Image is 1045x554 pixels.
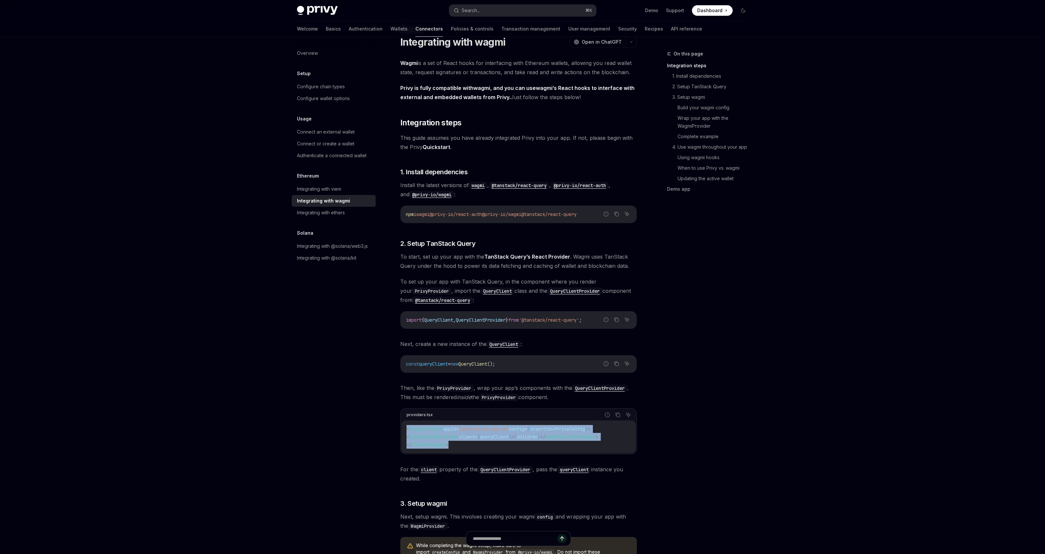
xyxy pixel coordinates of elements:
[612,210,621,218] button: Copy the contents from the code block
[557,466,591,473] a: queryClient
[570,36,626,48] button: Open in ChatGPT
[480,288,514,294] a: QueryClient
[602,359,610,368] button: Report incorrect code
[667,184,754,194] a: Demo app
[407,411,433,419] div: providers.tsx
[572,385,627,391] a: QueryClientProvider
[297,209,345,217] div: Integrating with ethers
[297,152,366,160] div: Authenticate a connected wallet
[645,7,658,14] a: Demo
[501,21,560,37] a: Transaction management
[678,152,754,163] a: Using wagmi hooks
[408,522,448,530] code: WagmiProvider
[292,47,376,59] a: Overview
[349,21,383,37] a: Authentication
[674,50,703,58] span: On this page
[456,426,459,432] span: =
[448,361,450,367] span: =
[547,288,602,294] a: QueryClientProvider
[409,434,459,440] span: QueryClientProvider
[400,339,637,349] span: Next, create a new instance of the :
[538,434,540,440] span: }
[506,317,508,323] span: }
[292,240,376,252] a: Integrating with @solana/web3.js
[449,5,596,16] button: Search...⌘K
[446,442,449,448] span: >
[400,512,637,530] span: Next, setup wagmi. This involves creating your wagmi and wrapping your app with the .
[473,85,490,92] a: wagmi
[400,239,476,248] span: 2. Setup TanStack Query
[409,191,454,198] a: @privy-io/wagmi
[297,6,338,15] img: dark logo
[297,21,318,37] a: Welcome
[469,182,487,189] code: wagmi
[462,7,480,14] div: Search...
[292,126,376,138] a: Connect an external wallet
[409,191,454,198] code: @privy-io/wagmi
[475,434,477,440] span: =
[326,21,341,37] a: Basics
[297,242,368,250] div: Integrating with @solana/web3.js
[672,142,754,152] a: 4. Use wagmi throughout your app
[623,210,631,218] button: Ask AI
[414,211,416,217] span: i
[480,288,514,295] code: QueryClient
[678,131,754,142] a: Complete example
[585,8,592,13] span: ⌘ K
[297,140,354,148] div: Connect or create a wallet
[412,297,473,304] code: @tanstack/react-query
[443,426,456,432] span: appId
[479,394,518,401] code: PrivyProvider
[419,361,448,367] span: queryClient
[678,173,754,184] a: Updating the active wallet
[400,383,637,402] span: Then, like the , wrap your app’s components with the . This must be rendered the component.
[484,253,570,260] a: TanStack Query’s React Provider
[678,102,754,113] a: Build your wagmi config
[672,71,754,81] a: 1. Install dependencies
[459,426,509,432] span: "your-privy-app-id"
[602,210,610,218] button: Report incorrect code
[667,60,754,71] a: Integration steps
[292,150,376,161] a: Authenticate a connected wallet
[666,7,684,14] a: Support
[459,434,475,440] span: client
[579,317,582,323] span: ;
[480,434,509,440] span: queryClient
[400,60,418,67] a: Wagmi
[400,133,637,152] span: This guide assumes you have already integrated Privy into your app. If not, please begin with the...
[297,197,350,205] div: Integrating with wagmi
[406,211,414,217] span: npm
[536,85,553,92] a: wagmi
[297,229,313,237] h5: Solana
[489,182,549,189] code: @tanstack/react-query
[678,163,754,173] a: When to use Privy vs. wagmi
[407,426,409,432] span: <
[409,426,443,432] span: PrivyProvider
[412,297,473,303] a: @tanstack/react-query
[400,58,637,77] span: is a set of React hooks for interfacing with Ethereum wallets, allowing you read wallet state, re...
[400,499,447,508] span: 3. Setup wagmi
[453,317,456,323] span: ,
[400,167,468,177] span: 1. Install dependencies
[292,195,376,207] a: Integrating with wagmi
[672,92,754,102] a: 3. Setup wagmi
[457,394,471,400] em: inside
[400,252,637,270] span: To start, set up your app with the . Wagmi uses TanStack Query under the hood to power its data f...
[469,182,487,188] a: wagmi
[292,183,376,195] a: Integrating with viem
[292,81,376,93] a: Configure chain types
[487,341,521,348] code: QueryClient
[512,434,514,440] span: >
[416,211,429,217] span: wagmi
[534,513,555,521] code: config
[292,93,376,104] a: Configure wallet options
[582,39,622,45] span: Open in ChatGPT
[603,411,612,419] button: Report incorrect code
[624,411,633,419] button: Ask AI
[585,426,588,432] span: }
[400,181,637,199] span: Install the latest versions of , , , and :
[292,207,376,219] a: Integrating with ethers
[678,113,754,131] a: Wrap your app with the WagmiProvider
[400,117,462,128] span: Integration steps
[546,434,596,440] span: QueryClientProvider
